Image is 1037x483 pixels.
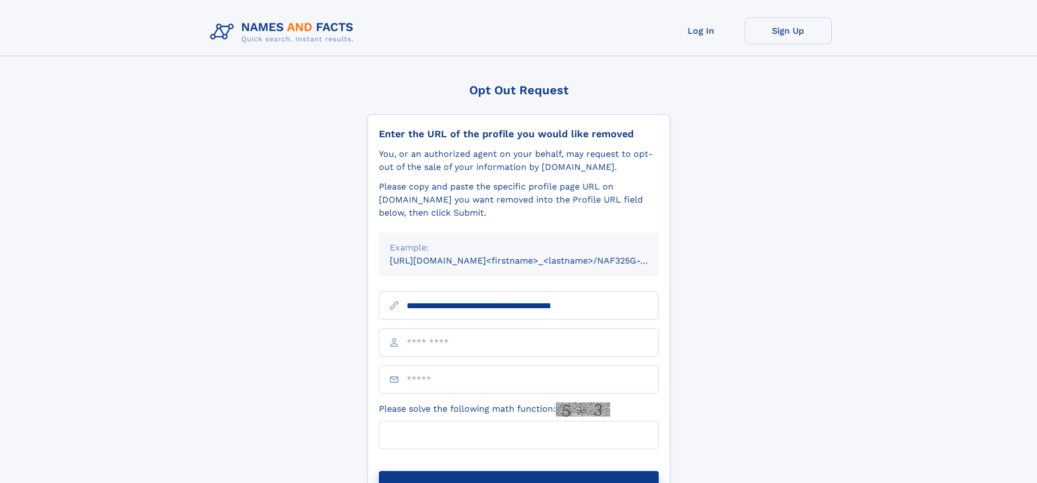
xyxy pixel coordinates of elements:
div: Please copy and paste the specific profile page URL on [DOMAIN_NAME] you want removed into the Pr... [379,180,659,219]
a: Sign Up [745,17,832,44]
a: Log In [658,17,745,44]
img: Logo Names and Facts [206,17,363,47]
label: Please solve the following math function: [379,402,610,417]
div: Enter the URL of the profile you would like removed [379,128,659,140]
div: Opt Out Request [367,83,670,97]
div: You, or an authorized agent on your behalf, may request to opt-out of the sale of your informatio... [379,148,659,174]
small: [URL][DOMAIN_NAME]<firstname>_<lastname>/NAF325G-xxxxxxxx [390,255,679,266]
div: Example: [390,241,648,254]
